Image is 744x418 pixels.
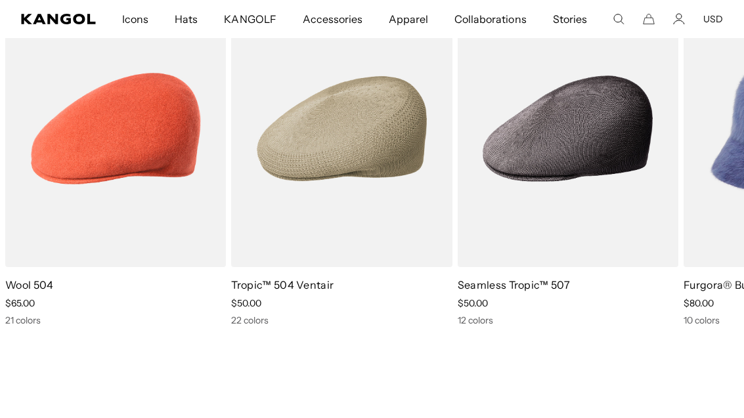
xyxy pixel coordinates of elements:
[5,297,35,309] span: $65.00
[613,13,624,25] summary: Search here
[643,13,655,25] button: Cart
[458,297,488,309] span: $50.00
[231,278,334,291] a: Tropic™ 504 Ventair
[684,297,714,309] span: $80.00
[231,297,261,309] span: $50.00
[673,13,685,25] a: Account
[5,278,54,291] a: Wool 504
[5,314,226,326] div: 21 colors
[231,314,452,326] div: 22 colors
[21,14,97,24] a: Kangol
[458,278,570,291] a: Seamless Tropic™ 507
[703,13,723,25] button: USD
[458,314,678,326] div: 12 colors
